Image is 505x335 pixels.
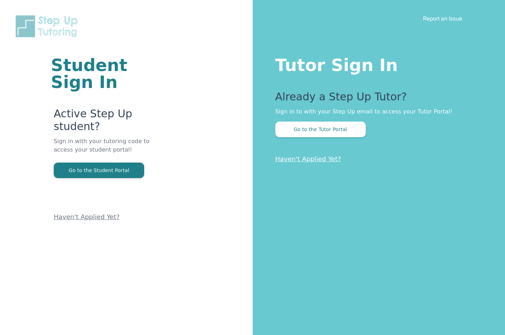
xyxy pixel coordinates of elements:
[14,14,82,39] img: Step Up Tutoring horizontal logo
[54,167,144,174] a: Go to the Student Portal
[54,163,144,178] button: Go to the Student Portal
[275,54,477,74] h1: Tutor Sign In
[54,213,120,221] a: Haven't Applied Yet?
[275,90,477,107] p: Already a Step Up Tutor?
[54,137,168,163] p: Sign in with your tutoring code to access your student portal!
[54,107,168,137] p: Active Step Up student?
[275,107,477,116] p: Sign in to with your Step Up email to access your Tutor Portal!
[275,126,366,133] a: Go to the Tutor Portal
[275,155,341,163] a: Haven't Applied Yet?
[275,122,366,137] button: Go to the Tutor Portal
[51,57,168,90] h1: Student Sign In
[423,15,462,22] a: Report an Issue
